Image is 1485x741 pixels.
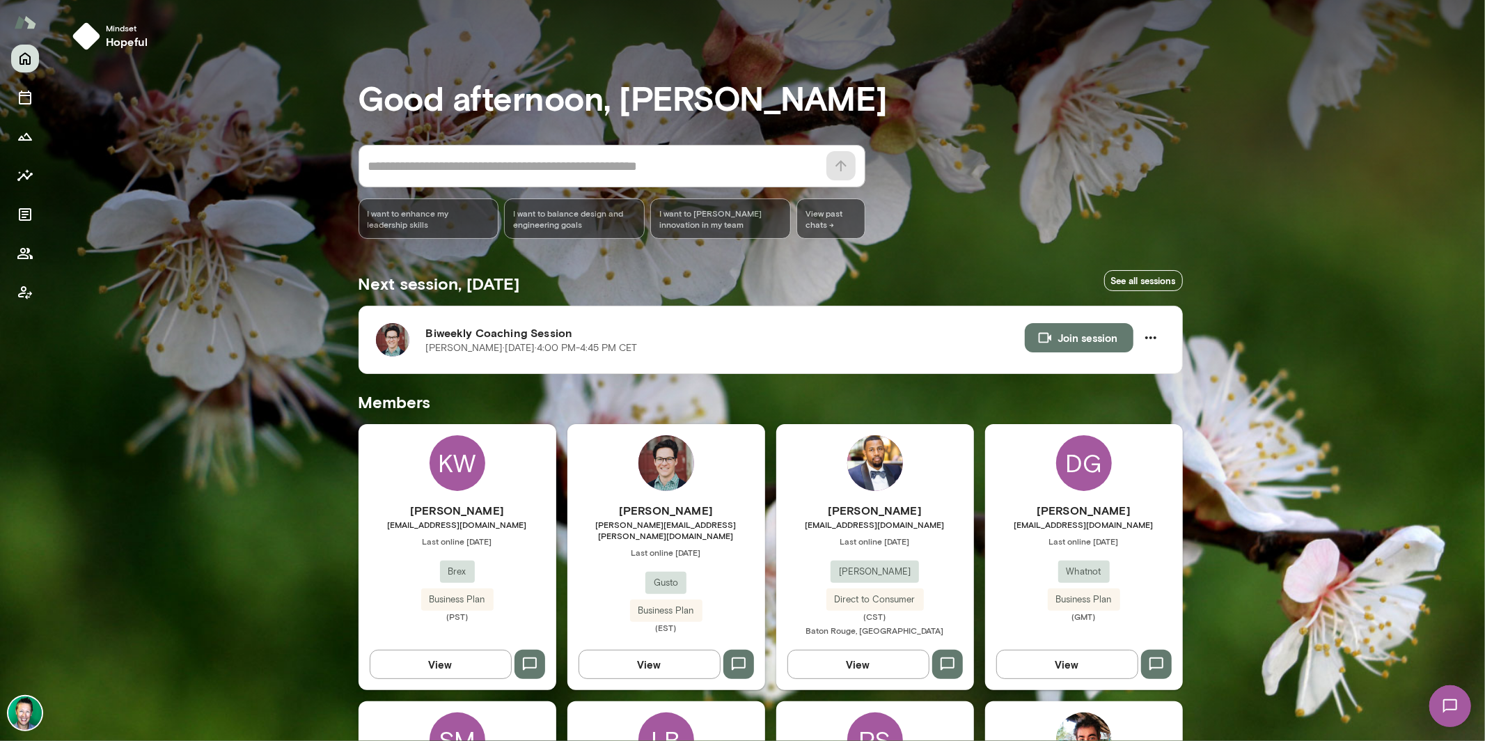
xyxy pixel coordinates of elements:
[11,279,39,306] button: Client app
[106,33,148,50] h6: hopeful
[776,519,974,530] span: [EMAIL_ADDRESS][DOMAIN_NAME]
[796,198,865,239] span: View past chats ->
[11,162,39,189] button: Insights
[806,625,944,635] span: Baton Rouge, [GEOGRAPHIC_DATA]
[567,622,765,633] span: (EST)
[359,611,556,622] span: (PST)
[67,17,159,56] button: Mindsethopeful
[985,519,1183,530] span: [EMAIL_ADDRESS][DOMAIN_NAME]
[359,78,1183,117] h3: Good afternoon, [PERSON_NAME]
[985,536,1183,547] span: Last online [DATE]
[1056,435,1112,491] div: DG
[659,208,782,230] span: I want to [PERSON_NAME] innovation in my team
[567,519,765,541] span: [PERSON_NAME][EMAIL_ADDRESS][PERSON_NAME][DOMAIN_NAME]
[11,45,39,72] button: Home
[8,696,42,730] img: Brian Lawrence
[630,604,702,618] span: Business Plan
[567,502,765,519] h6: [PERSON_NAME]
[368,208,490,230] span: I want to enhance my leadership skills
[1058,565,1110,579] span: Whatnot
[430,435,485,491] div: KW
[513,208,636,230] span: I want to balance design and engineering goals
[579,650,721,679] button: View
[504,198,645,239] div: I want to balance design and engineering goals
[826,593,924,607] span: Direct to Consumer
[1025,323,1133,352] button: Join session
[440,565,475,579] span: Brex
[847,435,903,491] img: Anthony Buchanan
[985,502,1183,519] h6: [PERSON_NAME]
[11,240,39,267] button: Members
[359,198,499,239] div: I want to enhance my leadership skills
[11,84,39,111] button: Sessions
[359,272,520,295] h5: Next session, [DATE]
[11,123,39,150] button: Growth Plan
[638,435,694,491] img: Daniel Flynn
[645,576,686,590] span: Gusto
[370,650,512,679] button: View
[1104,270,1183,292] a: See all sessions
[421,593,494,607] span: Business Plan
[1048,593,1120,607] span: Business Plan
[11,201,39,228] button: Documents
[14,9,36,36] img: Mento
[426,325,1025,341] h6: Biweekly Coaching Session
[567,547,765,558] span: Last online [DATE]
[106,22,148,33] span: Mindset
[985,611,1183,622] span: (GMT)
[359,502,556,519] h6: [PERSON_NAME]
[650,198,791,239] div: I want to [PERSON_NAME] innovation in my team
[359,519,556,530] span: [EMAIL_ADDRESS][DOMAIN_NAME]
[787,650,929,679] button: View
[776,502,974,519] h6: [PERSON_NAME]
[359,391,1183,413] h5: Members
[359,536,556,547] span: Last online [DATE]
[776,536,974,547] span: Last online [DATE]
[426,341,638,355] p: [PERSON_NAME] · [DATE] · 4:00 PM-4:45 PM CET
[776,611,974,622] span: (CST)
[72,22,100,50] img: mindset
[831,565,919,579] span: [PERSON_NAME]
[996,650,1138,679] button: View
